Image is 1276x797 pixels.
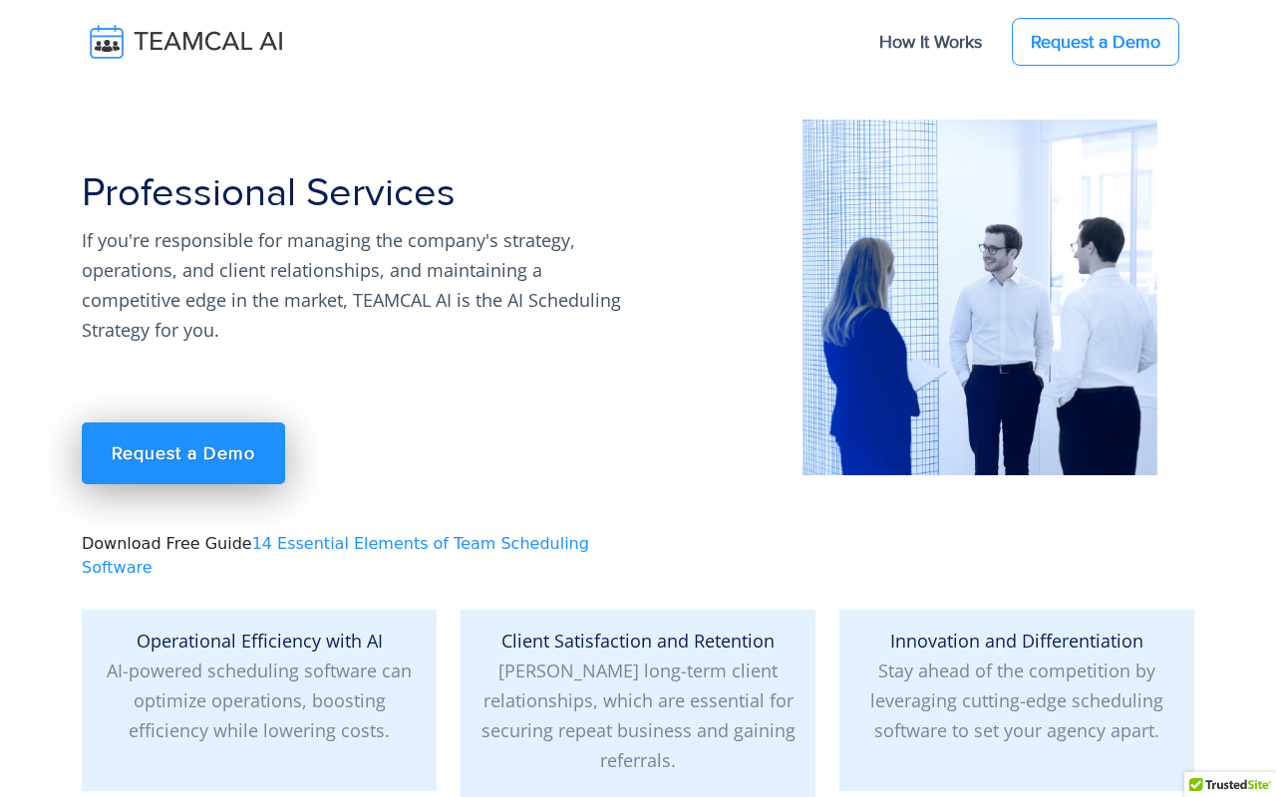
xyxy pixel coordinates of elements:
[82,169,626,217] h1: Professional Services
[802,120,1158,475] img: pic
[890,629,1143,653] span: Innovation and Differentiation
[859,21,1002,63] a: How It Works
[477,626,799,775] p: [PERSON_NAME] long-term client relationships, which are essential for securing repeat business an...
[137,629,383,653] span: Operational Efficiency with AI
[82,225,626,345] p: If you're responsible for managing the company's strategy, operations, and client relationships, ...
[501,629,775,653] span: Client Satisfaction and Retention
[855,626,1178,745] p: Stay ahead of the competition by leveraging cutting-edge scheduling software to set your agency a...
[98,626,421,745] p: AI-powered scheduling software can optimize operations, boosting efficiency while lowering costs.
[82,534,589,577] a: 14 Essential Elements of Team Scheduling Software
[70,120,638,580] div: Download Free Guide
[1012,18,1179,66] a: Request a Demo
[82,422,285,484] a: Request a Demo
